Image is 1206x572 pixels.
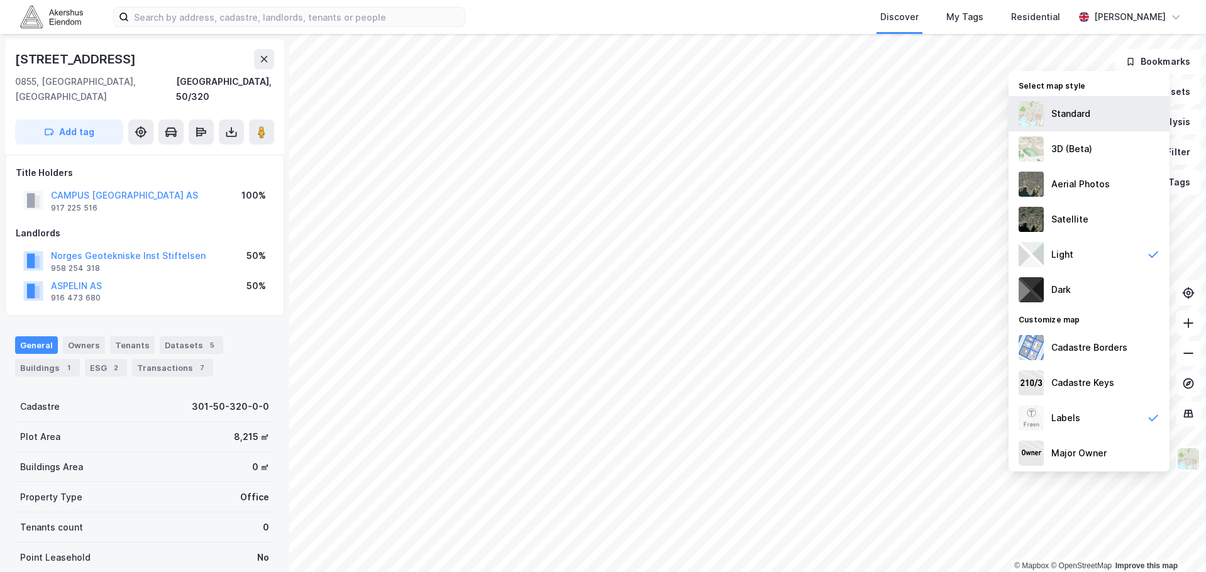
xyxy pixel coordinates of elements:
[1051,446,1107,461] div: Major Owner
[1011,9,1060,25] div: Residential
[1019,101,1044,126] img: Z
[1051,177,1110,192] div: Aerial Photos
[20,490,82,505] div: Property Type
[1051,561,1112,570] a: OpenStreetMap
[240,490,269,505] div: Office
[1014,561,1049,570] a: Mapbox
[192,399,269,414] div: 301-50-320-0-0
[15,49,138,69] div: [STREET_ADDRESS]
[20,399,60,414] div: Cadastre
[946,9,983,25] div: My Tags
[20,550,91,565] div: Point Leasehold
[1143,512,1206,572] iframe: Chat Widget
[20,429,60,444] div: Plot Area
[20,6,83,28] img: akershus-eiendom-logo.9091f326c980b4bce74ccdd9f866810c.svg
[51,293,101,303] div: 916 473 680
[1019,335,1044,360] img: cadastreBorders.cfe08de4b5ddd52a10de.jpeg
[257,550,269,565] div: No
[1051,106,1090,121] div: Standard
[15,74,176,104] div: 0855, [GEOGRAPHIC_DATA], [GEOGRAPHIC_DATA]
[1094,9,1166,25] div: [PERSON_NAME]
[1019,405,1044,431] img: Z
[1051,282,1071,297] div: Dark
[1051,247,1073,262] div: Light
[62,361,75,374] div: 1
[196,361,208,374] div: 7
[1051,212,1088,227] div: Satellite
[15,119,123,145] button: Add tag
[1142,170,1201,195] button: Tags
[206,339,218,351] div: 5
[20,459,83,475] div: Buildings Area
[1051,141,1092,157] div: 3D (Beta)
[16,226,274,241] div: Landlords
[246,278,266,294] div: 50%
[1019,277,1044,302] img: nCdM7BzjoCAAAAAElFTkSuQmCC
[51,203,97,213] div: 917 225 516
[1009,307,1170,330] div: Customize map
[1019,207,1044,232] img: 9k=
[1019,242,1044,267] img: luj3wr1y2y3+OchiMxRmMxRlscgabnMEmZ7DJGWxyBpucwSZnsMkZbHIGm5zBJmewyRlscgabnMEmZ7DJGWxyBpucwSZnsMkZ...
[234,429,269,444] div: 8,215 ㎡
[1019,441,1044,466] img: majorOwner.b5e170eddb5c04bfeeff.jpeg
[20,520,83,535] div: Tenants count
[1009,74,1170,96] div: Select map style
[15,336,58,354] div: General
[1051,410,1080,426] div: Labels
[1019,370,1044,395] img: cadastreKeys.547ab17ec502f5a4ef2b.jpeg
[263,520,269,535] div: 0
[109,361,122,374] div: 2
[63,336,105,354] div: Owners
[1176,447,1200,471] img: Z
[1115,49,1201,74] button: Bookmarks
[880,9,919,25] div: Discover
[51,263,100,273] div: 958 254 318
[176,74,274,104] div: [GEOGRAPHIC_DATA], 50/320
[1051,375,1114,390] div: Cadastre Keys
[1051,340,1127,355] div: Cadastre Borders
[16,165,274,180] div: Title Holders
[132,359,213,377] div: Transactions
[246,248,266,263] div: 50%
[241,188,266,203] div: 100%
[1019,172,1044,197] img: Z
[1141,140,1201,165] button: Filter
[129,8,465,26] input: Search by address, cadastre, landlords, tenants or people
[1019,136,1044,162] img: Z
[15,359,80,377] div: Buildings
[85,359,127,377] div: ESG
[160,336,223,354] div: Datasets
[110,336,155,354] div: Tenants
[252,459,269,475] div: 0 ㎡
[1115,561,1178,570] a: Improve this map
